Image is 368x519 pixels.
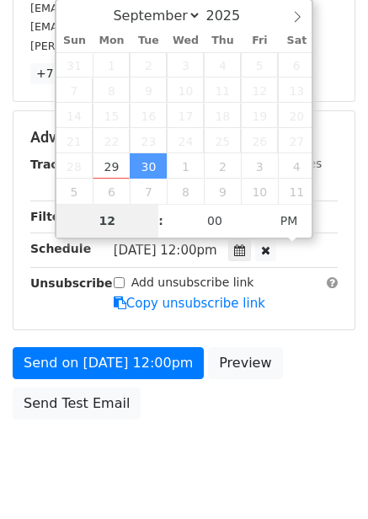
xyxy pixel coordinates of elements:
span: September 12, 2025 [241,78,278,103]
span: Wed [167,35,204,46]
span: September 6, 2025 [278,52,315,78]
a: Send on [DATE] 12:00pm [13,347,204,379]
h5: Advanced [30,128,338,147]
span: August 31, 2025 [56,52,93,78]
span: Tue [130,35,167,46]
span: September 8, 2025 [93,78,130,103]
strong: Tracking [30,158,87,171]
span: September 15, 2025 [93,103,130,128]
span: September 17, 2025 [167,103,204,128]
span: September 11, 2025 [204,78,241,103]
span: October 2, 2025 [204,153,241,179]
a: +7 more [30,63,93,84]
span: September 3, 2025 [167,52,204,78]
span: September 7, 2025 [56,78,93,103]
span: September 18, 2025 [204,103,241,128]
strong: Filters [30,210,73,223]
span: September 21, 2025 [56,128,93,153]
span: September 27, 2025 [278,128,315,153]
span: Sun [56,35,93,46]
span: September 10, 2025 [167,78,204,103]
span: September 5, 2025 [241,52,278,78]
a: Preview [208,347,282,379]
a: Send Test Email [13,388,141,420]
span: September 4, 2025 [204,52,241,78]
a: Copy unsubscribe link [114,296,265,311]
input: Hour [56,204,159,238]
span: October 7, 2025 [130,179,167,204]
span: : [158,204,163,238]
span: October 9, 2025 [204,179,241,204]
span: September 24, 2025 [167,128,204,153]
span: September 19, 2025 [241,103,278,128]
small: [EMAIL_ADDRESS][DOMAIN_NAME] [30,2,218,14]
span: September 2, 2025 [130,52,167,78]
strong: Schedule [30,242,91,255]
span: Click to toggle [266,204,312,238]
span: Thu [204,35,241,46]
span: October 11, 2025 [278,179,315,204]
span: September 13, 2025 [278,78,315,103]
span: October 4, 2025 [278,153,315,179]
span: September 1, 2025 [93,52,130,78]
span: September 26, 2025 [241,128,278,153]
iframe: Chat Widget [284,438,368,519]
small: [PERSON_NAME][EMAIL_ADDRESS][DOMAIN_NAME] [30,40,307,52]
input: Year [201,8,262,24]
span: October 6, 2025 [93,179,130,204]
span: September 22, 2025 [93,128,130,153]
span: September 30, 2025 [130,153,167,179]
input: Minute [163,204,266,238]
span: September 14, 2025 [56,103,93,128]
span: September 25, 2025 [204,128,241,153]
span: September 23, 2025 [130,128,167,153]
small: [EMAIL_ADDRESS][DOMAIN_NAME] [30,20,218,33]
span: September 16, 2025 [130,103,167,128]
span: September 9, 2025 [130,78,167,103]
span: September 20, 2025 [278,103,315,128]
span: October 3, 2025 [241,153,278,179]
label: Add unsubscribe link [131,274,254,292]
span: [DATE] 12:00pm [114,243,217,258]
span: September 28, 2025 [56,153,93,179]
span: Sat [278,35,315,46]
span: October 10, 2025 [241,179,278,204]
strong: Unsubscribe [30,276,113,290]
span: October 5, 2025 [56,179,93,204]
span: September 29, 2025 [93,153,130,179]
span: Fri [241,35,278,46]
span: October 8, 2025 [167,179,204,204]
span: October 1, 2025 [167,153,204,179]
span: Mon [93,35,130,46]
